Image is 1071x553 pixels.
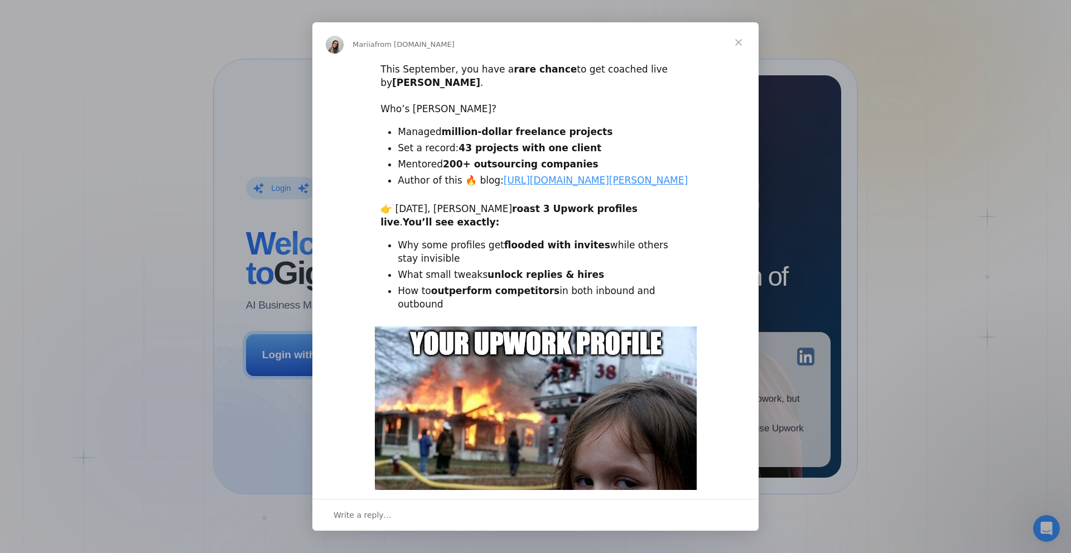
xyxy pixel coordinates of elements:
[312,499,759,531] div: Open conversation and reply
[504,239,610,251] b: flooded with invites
[398,268,691,282] li: What small tweaks
[375,40,455,49] span: from [DOMAIN_NAME]
[441,126,612,137] b: million-dollar freelance projects
[380,63,691,116] div: This September, you have a to get coached live by . ​ Who’s [PERSON_NAME]?
[718,22,759,62] span: Close
[398,239,691,266] li: Why some profiles get while others stay invisible
[398,158,691,171] li: Mentored
[504,175,688,186] a: [URL][DOMAIN_NAME][PERSON_NAME]
[398,285,691,311] li: How to in both inbound and outbound
[398,174,691,187] li: Author of this 🔥 blog:
[392,77,480,88] b: [PERSON_NAME]
[326,36,344,54] img: Profile image for Mariia
[514,64,577,75] b: rare chance
[443,158,599,170] b: 200+ outsourcing companies
[398,126,691,139] li: Managed
[380,203,638,228] b: roast 3 Upwork profiles live
[431,285,560,296] b: outperform competitors
[459,142,601,153] b: 43 projects with one client
[380,203,691,229] div: 👉 [DATE], [PERSON_NAME] .
[403,217,500,228] b: You’ll see exactly:
[334,508,392,522] span: Write a reply…
[488,269,604,280] b: unlock replies & hires
[353,40,375,49] span: Mariia
[398,142,691,155] li: Set a record:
